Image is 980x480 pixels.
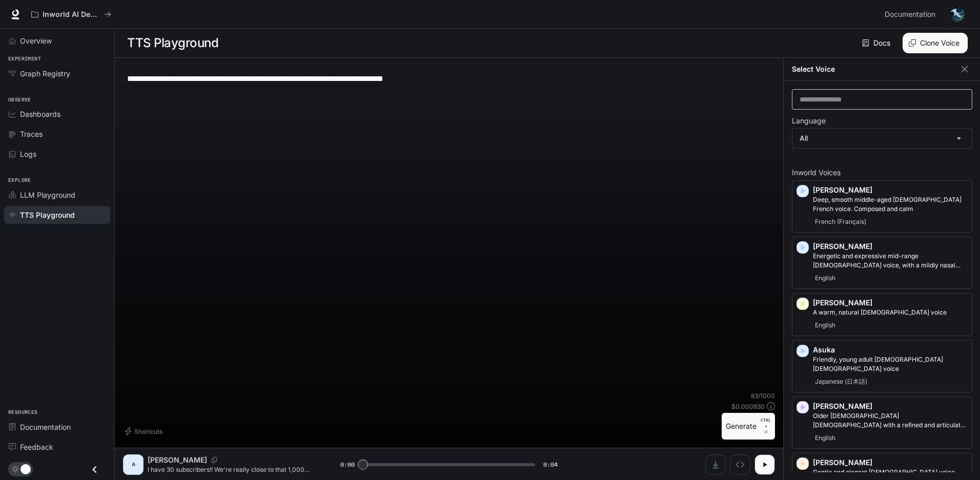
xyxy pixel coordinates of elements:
[792,129,972,148] div: All
[813,252,968,270] p: Energetic and expressive mid-range male voice, with a mildly nasal quality
[4,418,110,436] a: Documentation
[813,411,968,430] p: Older British male with a refined and articulate voice
[705,454,726,475] button: Download audio
[543,460,558,470] span: 0:04
[947,4,968,25] button: User avatar
[761,417,771,435] p: ⏎
[881,4,943,25] a: Documentation
[730,454,750,475] button: Inspect
[148,465,316,474] p: I have 30 subscribers!! We're really close to that 1,000 subs so keep subscribing!!
[4,65,110,82] a: Graph Registry
[885,8,935,21] span: Documentation
[21,463,31,474] span: Dark mode toggle
[4,145,110,163] a: Logs
[20,210,75,220] span: TTS Playground
[20,109,60,119] span: Dashboards
[127,33,218,53] h1: TTS Playground
[20,442,53,452] span: Feedback
[4,105,110,123] a: Dashboards
[813,345,968,355] p: Asuka
[43,10,100,19] p: Inworld AI Demos
[761,417,771,429] p: CTRL +
[903,33,968,53] button: Clone Voice
[340,460,355,470] span: 0:00
[813,298,968,308] p: [PERSON_NAME]
[813,195,968,214] p: Deep, smooth middle-aged male French voice. Composed and calm
[4,125,110,143] a: Traces
[860,33,894,53] a: Docs
[751,391,775,400] p: 83 / 1000
[20,422,71,432] span: Documentation
[207,457,221,463] button: Copy Voice ID
[813,272,838,284] span: English
[722,413,775,440] button: GenerateCTRL +⏎
[4,32,110,50] a: Overview
[148,455,207,465] p: [PERSON_NAME]
[20,190,75,200] span: LLM Playground
[123,423,167,440] button: Shortcuts
[20,35,52,46] span: Overview
[792,117,826,124] p: Language
[125,456,141,473] div: A
[813,432,838,444] span: English
[813,216,868,228] span: French (Français)
[27,4,116,25] button: All workspaces
[20,149,36,159] span: Logs
[813,319,838,331] span: English
[4,186,110,204] a: LLM Playground
[4,206,110,224] a: TTS Playground
[20,68,70,79] span: Graph Registry
[813,401,968,411] p: [PERSON_NAME]
[813,308,968,317] p: A warm, natural female voice
[83,459,106,480] button: Close drawer
[20,129,43,139] span: Traces
[813,375,869,388] span: Japanese (日本語)
[4,438,110,456] a: Feedback
[731,402,765,411] p: $ 0.000830
[950,7,965,22] img: User avatar
[792,169,972,176] p: Inworld Voices
[813,355,968,373] p: Friendly, young adult Japanese female voice
[813,185,968,195] p: [PERSON_NAME]
[813,468,968,477] p: Gentle and elegant female voice
[813,457,968,468] p: [PERSON_NAME]
[813,241,968,252] p: [PERSON_NAME]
